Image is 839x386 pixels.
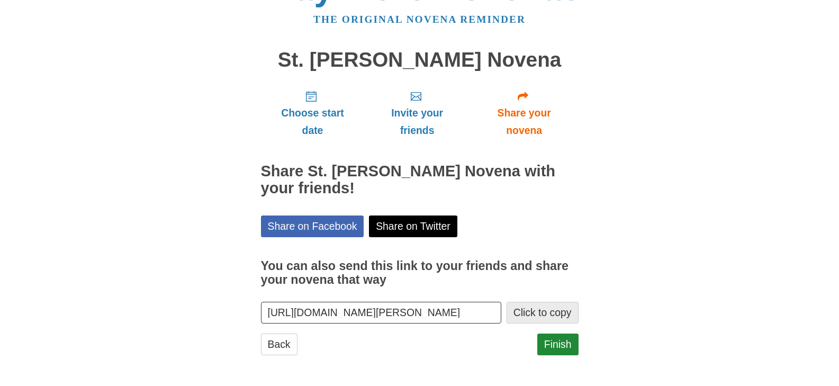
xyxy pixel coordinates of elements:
a: Share on Twitter [369,216,457,237]
span: Share your novena [481,104,568,139]
span: Choose start date [272,104,354,139]
h1: St. [PERSON_NAME] Novena [261,49,579,71]
a: Choose start date [261,82,365,145]
a: Finish [537,334,579,355]
a: The original novena reminder [313,14,526,25]
h3: You can also send this link to your friends and share your novena that way [261,259,579,286]
span: Invite your friends [375,104,459,139]
a: Back [261,334,297,355]
button: Click to copy [507,302,579,324]
a: Invite your friends [364,82,470,145]
a: Share on Facebook [261,216,364,237]
h2: Share St. [PERSON_NAME] Novena with your friends! [261,163,579,197]
a: Share your novena [470,82,579,145]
